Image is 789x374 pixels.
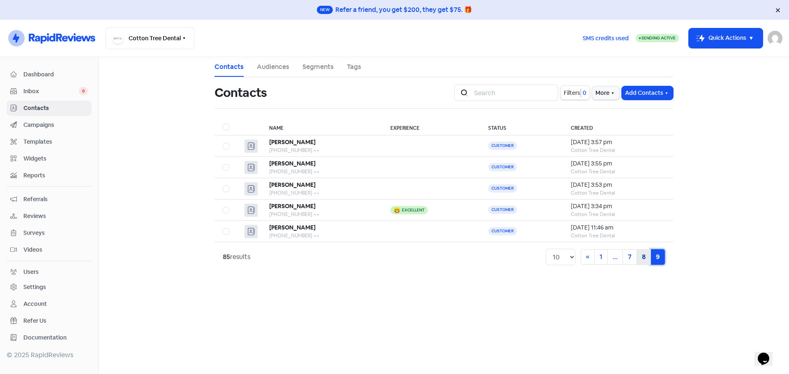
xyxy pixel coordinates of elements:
[7,225,92,241] a: Surveys
[7,296,92,312] a: Account
[23,138,88,146] span: Templates
[23,246,88,254] span: Videos
[592,86,619,100] button: More
[571,168,665,175] div: Cotton Tree Dental
[23,229,88,237] span: Surveys
[402,208,424,212] div: Excellent
[23,87,79,96] span: Inbox
[7,84,92,99] a: Inbox 0
[586,252,589,261] span: «
[23,333,88,342] span: Documentation
[581,249,595,265] a: Previous
[317,6,333,14] span: New
[571,181,665,189] div: [DATE] 3:53 pm
[223,252,250,262] div: results
[269,211,374,218] div: [PHONE_NUMBER] <>
[623,249,637,265] a: 7
[215,80,267,106] h1: Contacts
[7,168,92,183] a: Reports
[469,85,558,101] input: Search
[571,138,665,147] div: [DATE] 3:57 pm
[488,163,517,171] span: Customer
[215,62,244,72] a: Contacts
[23,317,88,325] span: Refer Us
[269,138,316,146] b: [PERSON_NAME]
[79,87,88,95] span: 0
[488,142,517,150] span: Customer
[7,330,92,345] a: Documentation
[269,189,374,197] div: [PHONE_NUMBER] <>
[576,33,636,42] a: SMS credits used
[23,121,88,129] span: Campaigns
[594,249,608,265] a: 1
[335,5,472,15] div: Refer a friend, you get $200, they get $75. 🎁
[754,341,781,366] iframe: chat widget
[269,224,316,231] b: [PERSON_NAME]
[7,242,92,257] a: Videos
[7,67,92,82] a: Dashboard
[23,283,46,291] div: Settings
[23,104,88,112] span: Contacts
[480,119,562,135] th: Status
[571,223,665,232] div: [DATE] 11:46 am
[23,154,88,163] span: Widgets
[622,86,673,100] button: Add Contacts
[561,86,590,100] button: Filters0
[571,232,665,239] div: Cotton Tree Dental
[382,119,480,135] th: Experience
[269,160,316,167] b: [PERSON_NAME]
[7,313,92,328] a: Refer Us
[23,70,88,79] span: Dashboard
[257,62,289,72] a: Audiences
[488,206,517,214] span: Customer
[23,300,47,308] div: Account
[7,151,92,166] a: Widgets
[269,181,316,188] b: [PERSON_NAME]
[269,147,374,154] div: [PHONE_NUMBER] <>
[7,101,92,116] a: Contacts
[583,34,629,43] span: SMS credits used
[105,27,194,49] button: Cotton Tree Dental
[347,62,361,72] a: Tags
[571,202,665,211] div: [DATE] 3:34 pm
[223,252,230,261] strong: 85
[563,119,673,135] th: Created
[7,117,92,133] a: Campaigns
[7,264,92,280] a: Users
[269,232,374,239] div: [PHONE_NUMBER] <>
[302,62,334,72] a: Segments
[23,268,39,276] div: Users
[261,119,382,135] th: Name
[636,33,679,43] a: Sending Active
[689,28,763,48] button: Quick Actions
[269,202,316,210] b: [PERSON_NAME]
[7,134,92,149] a: Templates
[571,189,665,197] div: Cotton Tree Dental
[7,350,92,360] div: © 2025 RapidReviews
[269,168,374,175] div: [PHONE_NUMBER] <>
[581,89,586,97] span: 0
[7,280,92,295] a: Settings
[641,35,676,41] span: Sending Active
[571,211,665,218] div: Cotton Tree Dental
[23,171,88,180] span: Reports
[607,249,623,265] a: ...
[768,31,782,46] img: User
[23,212,88,220] span: Reviews
[488,227,517,235] span: Customer
[637,249,651,265] a: 8
[23,195,88,204] span: Referrals
[7,192,92,207] a: Referrals
[488,184,517,193] span: Customer
[564,89,580,97] span: Filters
[571,147,665,154] div: Cotton Tree Dental
[651,249,665,265] a: 9
[7,209,92,224] a: Reviews
[571,159,665,168] div: [DATE] 3:55 pm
